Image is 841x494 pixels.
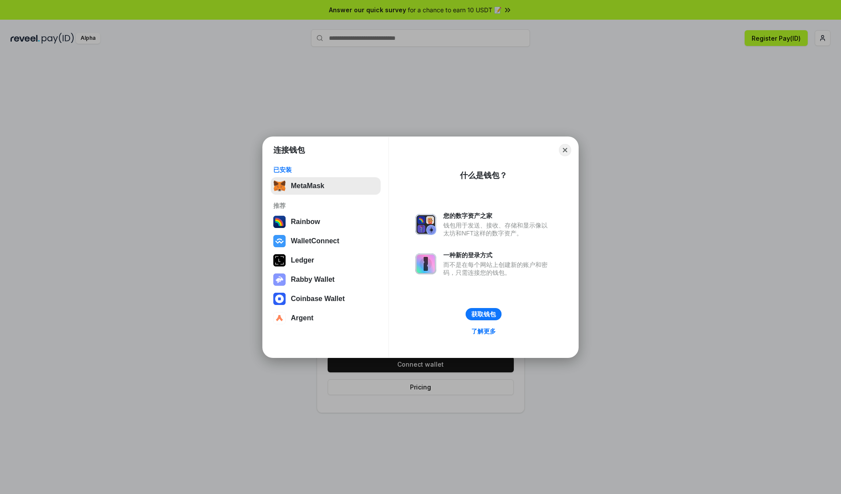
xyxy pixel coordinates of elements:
[273,254,286,266] img: svg+xml,%3Csvg%20xmlns%3D%22http%3A%2F%2Fwww.w3.org%2F2000%2Fsvg%22%20width%3D%2228%22%20height%3...
[271,290,381,308] button: Coinbase Wallet
[443,212,552,220] div: 您的数字资产之家
[273,293,286,305] img: svg+xml,%3Csvg%20width%3D%2228%22%20height%3D%2228%22%20viewBox%3D%220%200%2028%2028%22%20fill%3D...
[460,170,507,181] div: 什么是钱包？
[471,310,496,318] div: 获取钱包
[415,253,436,274] img: svg+xml,%3Csvg%20xmlns%3D%22http%3A%2F%2Fwww.w3.org%2F2000%2Fsvg%22%20fill%3D%22none%22%20viewBox...
[273,273,286,286] img: svg+xml,%3Csvg%20xmlns%3D%22http%3A%2F%2Fwww.w3.org%2F2000%2Fsvg%22%20fill%3D%22none%22%20viewBox...
[291,237,339,245] div: WalletConnect
[271,271,381,288] button: Rabby Wallet
[415,214,436,235] img: svg+xml,%3Csvg%20xmlns%3D%22http%3A%2F%2Fwww.w3.org%2F2000%2Fsvg%22%20fill%3D%22none%22%20viewBox...
[291,218,320,226] div: Rainbow
[471,327,496,335] div: 了解更多
[271,309,381,327] button: Argent
[273,216,286,228] img: svg+xml,%3Csvg%20width%3D%22120%22%20height%3D%22120%22%20viewBox%3D%220%200%20120%20120%22%20fil...
[271,232,381,250] button: WalletConnect
[559,144,571,156] button: Close
[291,276,335,284] div: Rabby Wallet
[273,202,378,210] div: 推荐
[273,312,286,324] img: svg+xml,%3Csvg%20width%3D%2228%22%20height%3D%2228%22%20viewBox%3D%220%200%2028%2028%22%20fill%3D...
[273,145,305,155] h1: 连接钱包
[291,314,314,322] div: Argent
[443,261,552,277] div: 而不是在每个网站上创建新的账户和密码，只需连接您的钱包。
[291,256,314,264] div: Ledger
[271,252,381,269] button: Ledger
[273,180,286,192] img: svg+xml,%3Csvg%20fill%3D%22none%22%20height%3D%2233%22%20viewBox%3D%220%200%2035%2033%22%20width%...
[443,251,552,259] div: 一种新的登录方式
[466,308,502,320] button: 获取钱包
[273,235,286,247] img: svg+xml,%3Csvg%20width%3D%2228%22%20height%3D%2228%22%20viewBox%3D%220%200%2028%2028%22%20fill%3D...
[291,182,324,190] div: MetaMask
[271,177,381,195] button: MetaMask
[291,295,345,303] div: Coinbase Wallet
[466,326,501,337] a: 了解更多
[273,166,378,174] div: 已安装
[443,221,552,237] div: 钱包用于发送、接收、存储和显示像以太坊和NFT这样的数字资产。
[271,213,381,231] button: Rainbow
